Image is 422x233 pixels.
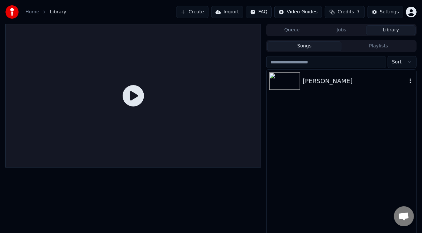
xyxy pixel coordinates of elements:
[368,6,403,18] button: Settings
[176,6,208,18] button: Create
[267,41,341,51] button: Songs
[25,9,66,15] nav: breadcrumb
[25,9,39,15] a: Home
[325,6,365,18] button: Credits7
[211,6,243,18] button: Import
[341,41,416,51] button: Playlists
[274,6,322,18] button: Video Guides
[357,9,360,15] span: 7
[317,25,366,35] button: Jobs
[5,5,19,19] img: youka
[380,9,399,15] div: Settings
[337,9,354,15] span: Credits
[394,206,414,226] div: Open chat
[50,9,66,15] span: Library
[366,25,416,35] button: Library
[267,25,317,35] button: Queue
[392,59,402,65] span: Sort
[246,6,272,18] button: FAQ
[303,76,407,86] div: [PERSON_NAME]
